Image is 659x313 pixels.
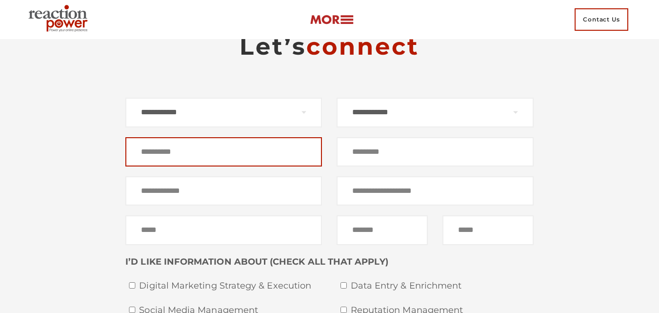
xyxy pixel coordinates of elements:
span: connect [306,32,419,61]
strong: I’D LIKE INFORMATION ABOUT (CHECK ALL THAT APPLY) [125,256,388,267]
span: Digital Marketing Strategy & Execution [139,279,322,293]
img: more-btn.png [310,14,354,25]
span: Data Entry & Enrichment [351,279,534,293]
h2: Let’s [125,32,534,61]
img: Executive Branding | Personal Branding Agency [24,2,95,37]
span: Contact Us [575,8,628,31]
